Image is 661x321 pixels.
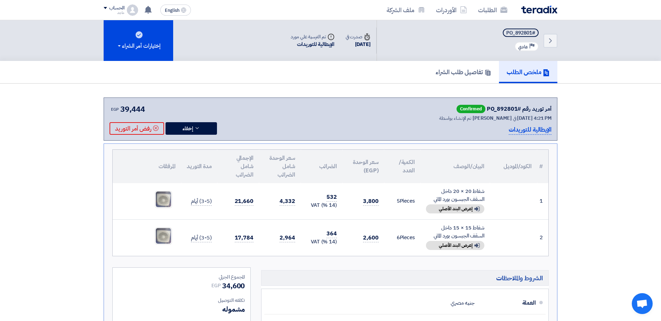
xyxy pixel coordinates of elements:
[211,282,221,289] span: EGP
[436,68,491,76] h5: تفاصيل طلب الشراء
[346,40,371,48] div: [DATE]
[235,197,253,206] span: 21,660
[191,234,212,242] span: (3-5) أيام
[509,125,551,135] p: الإيطالية للتوريدات
[306,238,337,246] div: (14 %) VAT
[473,2,513,18] a: الطلبات
[537,183,548,220] td: 1
[513,115,516,122] span: في
[381,2,430,18] a: ملف الشركة
[118,273,245,281] div: المجموع الجزئي
[430,2,473,18] a: الأوردرات
[217,150,259,183] th: الإجمالي شامل الضرائب
[327,229,337,238] span: 364
[104,11,124,15] div: ماجد
[116,42,161,50] div: إختيارات أمر الشراء
[397,234,400,241] span: 6
[222,304,245,314] span: مشموله
[291,40,334,48] div: الإيطالية للتوريدات
[155,227,172,244] img: ___1756369232198.jpg
[301,150,342,183] th: الضرائب
[426,204,484,213] div: إعرض البند الأصلي
[166,122,217,135] button: إخفاء
[110,122,164,135] button: رفض أمر التوريد
[363,197,379,206] span: 3,800
[428,61,499,83] a: تفاصيل طلب الشراء
[537,150,548,183] th: #
[426,224,484,240] div: شفاط 15 × 15 داخل السقف الجبسون بورد الماني
[363,234,379,242] span: 2,600
[191,197,212,206] span: (3-5) أيام
[521,6,557,14] img: Teradix logo
[222,281,245,291] span: 34,600
[165,8,179,13] span: English
[342,150,384,183] th: سعر الوحدة (EGP)
[420,150,490,183] th: البيان/الوصف
[306,201,337,209] div: (14 %) VAT
[160,5,191,16] button: English
[517,115,551,122] span: [DATE] 4:21 PM
[181,150,217,183] th: مدة التوريد
[397,197,400,205] span: 5
[118,297,245,304] div: تكلفه التوصيل
[487,105,551,113] div: أمر توريد رقم #PO_892801
[490,150,537,183] th: الكود/الموديل
[127,5,138,16] img: profile_test.png
[451,296,475,310] div: جنيه مصري
[280,234,295,242] span: 2,964
[632,293,653,314] a: Open chat
[473,115,512,122] span: [PERSON_NAME]
[480,295,536,311] div: العملة
[261,270,549,286] h5: الشروط والملاحظات
[499,61,557,83] a: ملخص الطلب
[507,68,550,76] h5: ملخص الطلب
[439,115,471,122] span: تم الإنشاء بواسطة
[384,183,420,220] td: Pieces
[426,187,484,203] div: شفاط 20 × 20 داخل السقف الجبسون بورد الماني
[280,197,295,206] span: 4,332
[426,241,484,250] div: إعرض البند الأصلي
[384,219,420,256] td: Pieces
[327,193,337,202] span: 532
[120,103,145,115] span: 39,444
[104,20,173,61] button: إختيارات أمر الشراء
[111,106,119,112] span: EGP
[384,150,420,183] th: الكمية/العدد
[109,5,124,11] div: الحساب
[155,191,172,208] img: ___1756369221454.jpg
[346,33,371,40] div: صدرت في
[259,150,301,183] th: سعر الوحدة شامل الضرائب
[457,105,485,113] span: Confirmed
[537,219,548,256] td: 2
[518,44,528,50] span: عادي
[235,234,253,242] span: 17,784
[506,31,535,36] div: #PO_892801
[113,150,181,183] th: المرفقات
[291,33,334,40] div: تم الترسية علي مورد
